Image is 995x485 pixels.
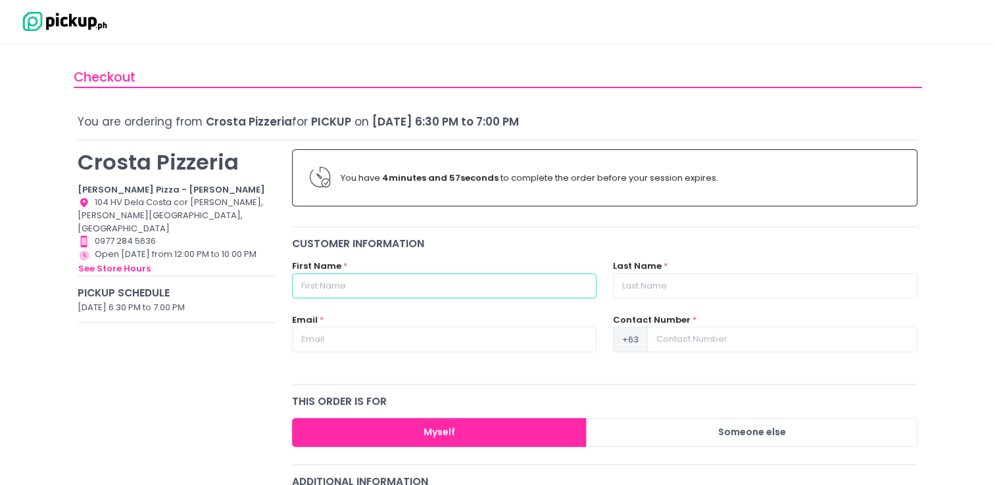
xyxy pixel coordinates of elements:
[292,273,596,298] input: First Name
[292,418,918,448] div: Large button group
[78,196,276,235] div: 104 HV Dela Costa cor [PERSON_NAME], [PERSON_NAME][GEOGRAPHIC_DATA], [GEOGRAPHIC_DATA]
[78,149,276,175] p: Crosta Pizzeria
[16,10,109,33] img: logo
[78,301,276,314] div: [DATE] 6:30 PM to 7:00 PM
[78,235,276,248] div: 0977 284 5636
[613,273,917,298] input: Last Name
[78,262,151,276] button: see store hours
[586,418,917,448] button: Someone else
[613,327,648,352] span: +63
[311,114,351,129] span: Pickup
[372,114,519,129] span: [DATE] 6:30 PM to 7:00 PM
[78,285,276,300] div: Pickup Schedule
[647,327,917,352] input: Contact Number
[292,313,318,327] label: Email
[78,248,276,275] div: Open [DATE] from 12:00 PM to 10:00 PM
[292,394,918,409] div: this order is for
[613,313,691,327] label: Contact Number
[78,183,265,196] b: [PERSON_NAME] Pizza - [PERSON_NAME]
[78,114,917,130] div: You are ordering from for on
[292,418,587,448] button: Myself
[613,260,662,273] label: Last Name
[206,114,292,129] span: Crosta Pizzeria
[292,260,341,273] label: First Name
[382,172,498,184] b: 4 minutes and 57 seconds
[74,68,922,88] div: Checkout
[341,172,900,185] div: You have to complete the order before your session expires.
[292,236,918,251] div: Customer Information
[292,327,596,352] input: Email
